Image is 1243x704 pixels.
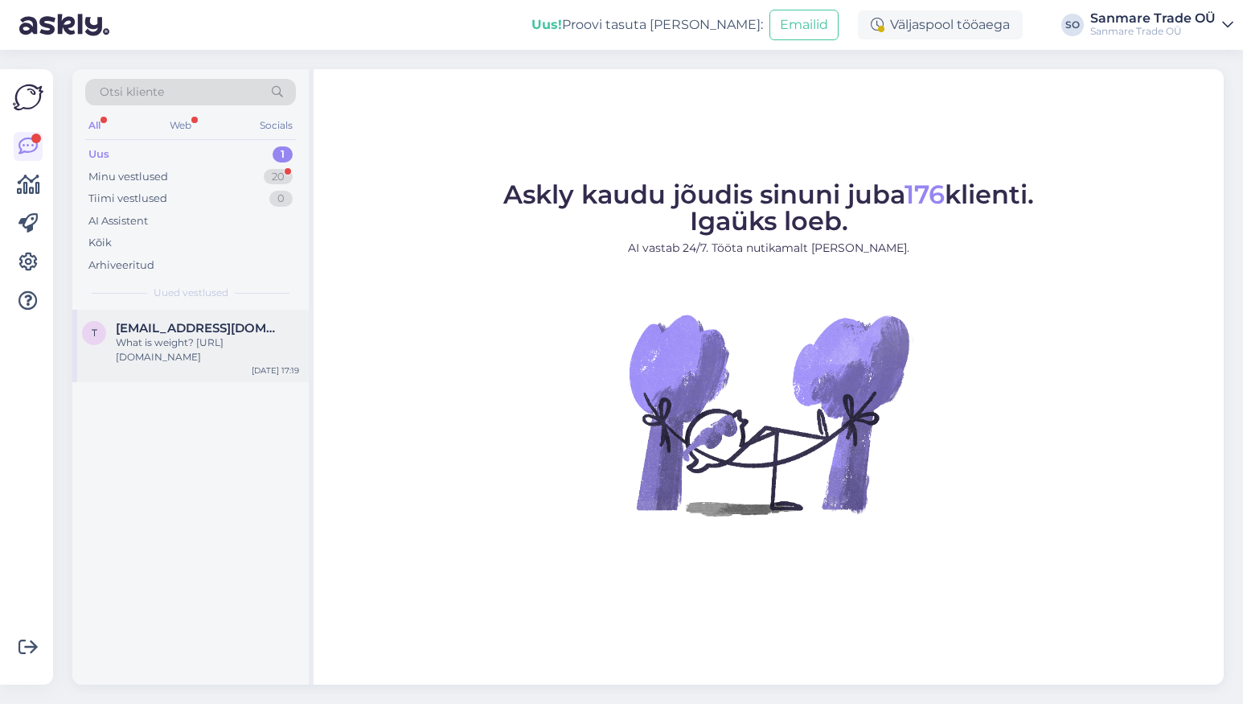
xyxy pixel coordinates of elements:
span: Askly kaudu jõudis sinuni juba klienti. Igaüks loeb. [503,179,1034,237]
div: What is weight? [URL][DOMAIN_NAME] [116,336,299,364]
div: Uus [88,146,109,163]
img: No Chat active [624,270,913,559]
div: Socials [256,115,296,136]
b: Uus! [531,17,562,32]
div: 0 [269,191,293,207]
div: All [85,115,104,136]
div: 1 [273,146,293,163]
div: [DATE] 17:19 [252,364,299,377]
span: Uued vestlused [154,286,228,300]
span: t [92,327,97,339]
a: Sanmare Trade OÜSanmare Trade OÜ [1090,12,1233,38]
span: 176 [905,179,945,210]
span: tomas002210@gmail.com [116,321,283,336]
div: Tiimi vestlused [88,191,167,207]
div: AI Assistent [88,213,148,229]
p: AI vastab 24/7. Tööta nutikamalt [PERSON_NAME]. [503,240,1034,257]
div: Arhiveeritud [88,257,154,274]
div: Web [166,115,195,136]
div: Minu vestlused [88,169,168,185]
div: 20 [264,169,293,185]
img: Askly Logo [13,82,43,113]
button: Emailid [769,10,839,40]
div: Väljaspool tööaega [858,10,1023,39]
span: Otsi kliente [100,84,164,101]
div: Proovi tasuta [PERSON_NAME]: [531,15,763,35]
div: Sanmare Trade OÜ [1090,25,1216,38]
div: Sanmare Trade OÜ [1090,12,1216,25]
div: SO [1061,14,1084,36]
div: Kõik [88,235,112,251]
